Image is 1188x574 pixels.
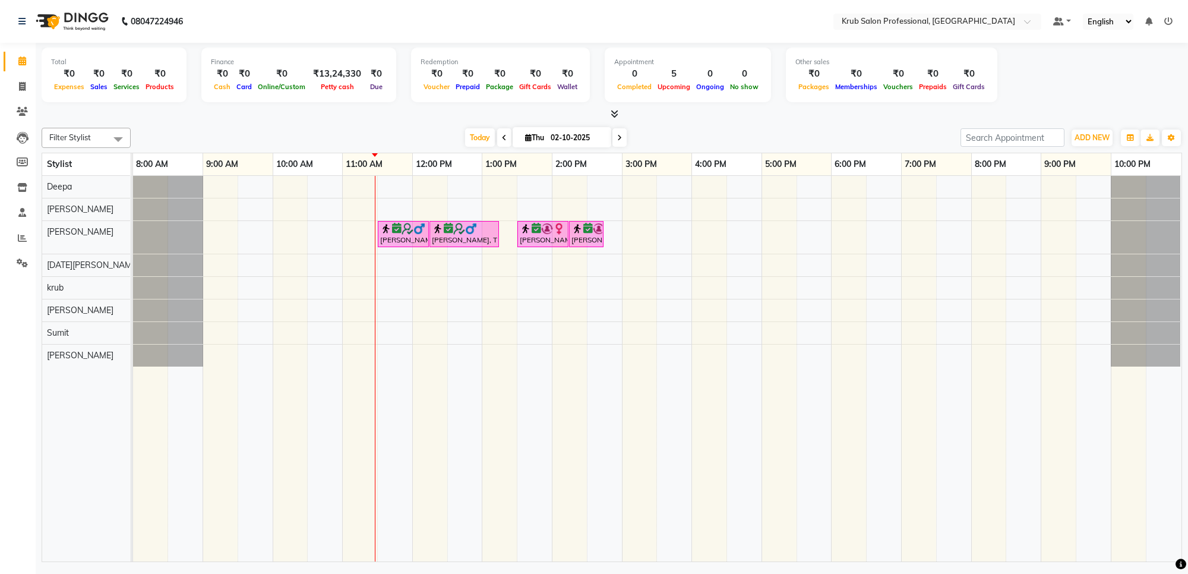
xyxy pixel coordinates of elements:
[655,67,693,81] div: 5
[421,83,453,91] span: Voucher
[1111,156,1154,173] a: 10:00 PM
[692,156,729,173] a: 4:00 PM
[51,83,87,91] span: Expenses
[131,5,183,38] b: 08047224946
[47,305,113,316] span: [PERSON_NAME]
[110,83,143,91] span: Services
[367,83,386,91] span: Due
[211,57,387,67] div: Finance
[51,67,87,81] div: ₹0
[570,223,602,245] div: [PERSON_NAME], TK03, 02:15 PM-02:45 PM, Experts Haircuts - [DEMOGRAPHIC_DATA] [PERSON_NAME] Styling
[143,67,177,81] div: ₹0
[47,350,113,361] span: [PERSON_NAME]
[51,57,177,67] div: Total
[47,282,64,293] span: krub
[413,156,455,173] a: 12:00 PM
[554,67,580,81] div: ₹0
[47,226,113,237] span: [PERSON_NAME]
[465,128,495,147] span: Today
[421,57,580,67] div: Redemption
[727,67,762,81] div: 0
[552,156,590,173] a: 2:00 PM
[880,83,916,91] span: Vouchers
[482,156,520,173] a: 1:00 PM
[519,223,567,245] div: [PERSON_NAME], TK03, 01:30 PM-02:15 PM, Master Haircuts - [DEMOGRAPHIC_DATA] Master Stylish
[902,156,939,173] a: 7:00 PM
[47,159,72,169] span: Stylist
[795,67,832,81] div: ₹0
[614,57,762,67] div: Appointment
[727,83,762,91] span: No show
[614,67,655,81] div: 0
[623,156,660,173] a: 3:00 PM
[762,156,800,173] a: 5:00 PM
[273,156,316,173] a: 10:00 AM
[47,260,139,270] span: [DATE][PERSON_NAME]
[795,83,832,91] span: Packages
[453,67,483,81] div: ₹0
[87,83,110,91] span: Sales
[832,156,869,173] a: 6:00 PM
[960,128,1064,147] input: Search Appointment
[880,67,916,81] div: ₹0
[655,83,693,91] span: Upcoming
[453,83,483,91] span: Prepaid
[421,67,453,81] div: ₹0
[522,133,547,142] span: Thu
[516,67,554,81] div: ₹0
[1075,133,1110,142] span: ADD NEW
[30,5,112,38] img: logo
[950,83,988,91] span: Gift Cards
[343,156,386,173] a: 11:00 AM
[47,181,72,192] span: Deepa
[49,133,91,142] span: Filter Stylist
[554,83,580,91] span: Wallet
[693,83,727,91] span: Ongoing
[47,204,113,215] span: [PERSON_NAME]
[318,83,357,91] span: Petty cash
[308,67,366,81] div: ₹13,24,330
[916,83,950,91] span: Prepaids
[211,67,233,81] div: ₹0
[614,83,655,91] span: Completed
[1041,156,1079,173] a: 9:00 PM
[143,83,177,91] span: Products
[379,223,428,245] div: [PERSON_NAME], TK02, 11:30 AM-12:15 PM, Master Haircuts - [DEMOGRAPHIC_DATA] Master Stylish
[211,83,233,91] span: Cash
[972,156,1009,173] a: 8:00 PM
[110,67,143,81] div: ₹0
[832,83,880,91] span: Memberships
[233,83,255,91] span: Card
[203,156,241,173] a: 9:00 AM
[133,156,171,173] a: 8:00 AM
[516,83,554,91] span: Gift Cards
[255,83,308,91] span: Online/Custom
[366,67,387,81] div: ₹0
[431,223,498,245] div: [PERSON_NAME], TK02, 12:15 PM-01:15 PM, Hair Colour & Chemical Services - [DEMOGRAPHIC_DATA] Touc...
[483,67,516,81] div: ₹0
[916,67,950,81] div: ₹0
[47,327,69,338] span: Sumit
[233,67,255,81] div: ₹0
[547,129,606,147] input: 2025-10-02
[693,67,727,81] div: 0
[255,67,308,81] div: ₹0
[950,67,988,81] div: ₹0
[832,67,880,81] div: ₹0
[483,83,516,91] span: Package
[87,67,110,81] div: ₹0
[1072,130,1113,146] button: ADD NEW
[795,57,988,67] div: Other sales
